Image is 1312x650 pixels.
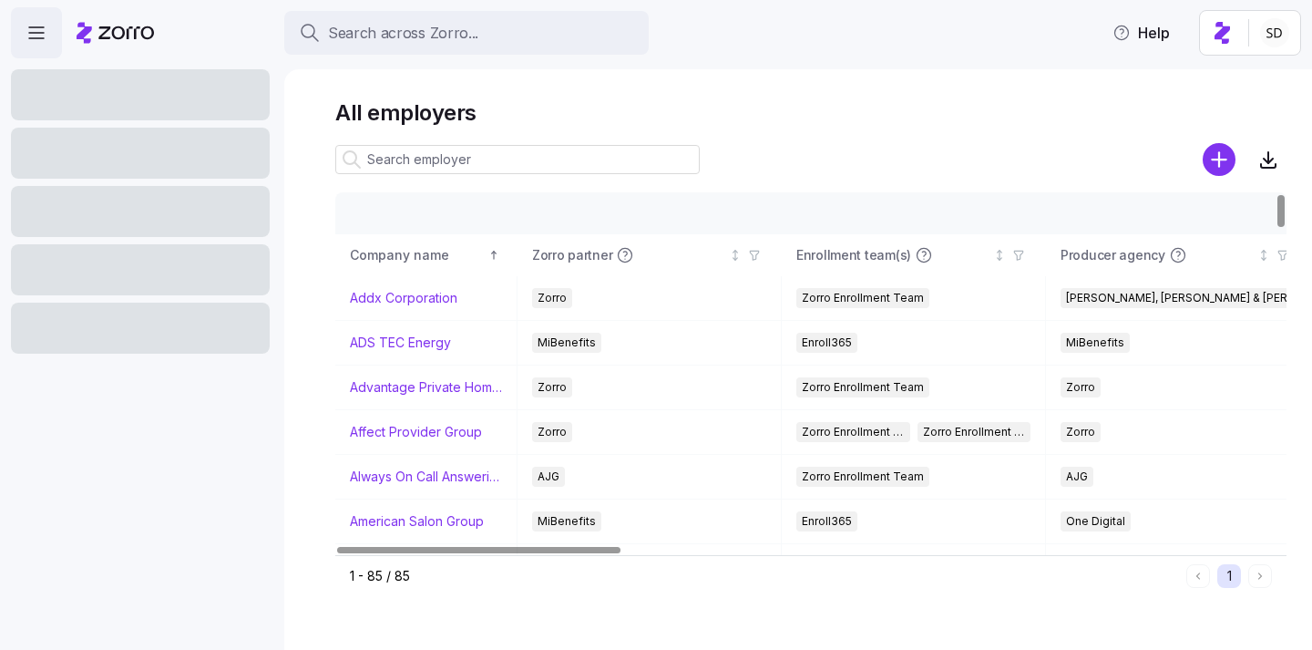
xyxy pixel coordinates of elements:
[1260,18,1289,47] img: 038087f1531ae87852c32fa7be65e69b
[538,422,567,442] span: Zorro
[350,289,457,307] a: Addx Corporation
[993,249,1006,262] div: Not sorted
[1098,15,1184,51] button: Help
[1066,511,1125,531] span: One Digital
[1046,234,1310,276] th: Producer agencyNot sorted
[782,234,1046,276] th: Enrollment team(s)Not sorted
[1112,22,1170,44] span: Help
[350,512,484,531] a: American Salon Group
[1066,377,1095,397] span: Zorro
[532,246,612,264] span: Zorro partner
[538,467,559,487] span: AJG
[729,249,742,262] div: Not sorted
[1066,467,1088,487] span: AJG
[802,422,905,442] span: Zorro Enrollment Team
[284,11,649,55] button: Search across Zorro...
[518,234,782,276] th: Zorro partnerNot sorted
[802,288,924,308] span: Zorro Enrollment Team
[350,378,502,397] a: Advantage Private Home Care
[1257,249,1270,262] div: Not sorted
[350,334,451,352] a: ADS TEC Energy
[538,377,567,397] span: Zorro
[335,234,518,276] th: Company nameSorted ascending
[796,246,911,264] span: Enrollment team(s)
[538,288,567,308] span: Zorro
[335,98,1286,127] h1: All employers
[487,249,500,262] div: Sorted ascending
[1217,564,1241,588] button: 1
[1066,333,1124,353] span: MiBenefits
[538,333,596,353] span: MiBenefits
[802,377,924,397] span: Zorro Enrollment Team
[538,511,596,531] span: MiBenefits
[1061,246,1165,264] span: Producer agency
[1066,422,1095,442] span: Zorro
[802,467,924,487] span: Zorro Enrollment Team
[923,422,1026,442] span: Zorro Enrollment Experts
[1186,564,1210,588] button: Previous page
[328,22,478,45] span: Search across Zorro...
[350,245,485,265] div: Company name
[335,145,700,174] input: Search employer
[350,567,1179,585] div: 1 - 85 / 85
[1248,564,1272,588] button: Next page
[1203,143,1235,176] svg: add icon
[802,511,852,531] span: Enroll365
[802,333,852,353] span: Enroll365
[350,468,502,486] a: Always On Call Answering Service
[350,423,482,441] a: Affect Provider Group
